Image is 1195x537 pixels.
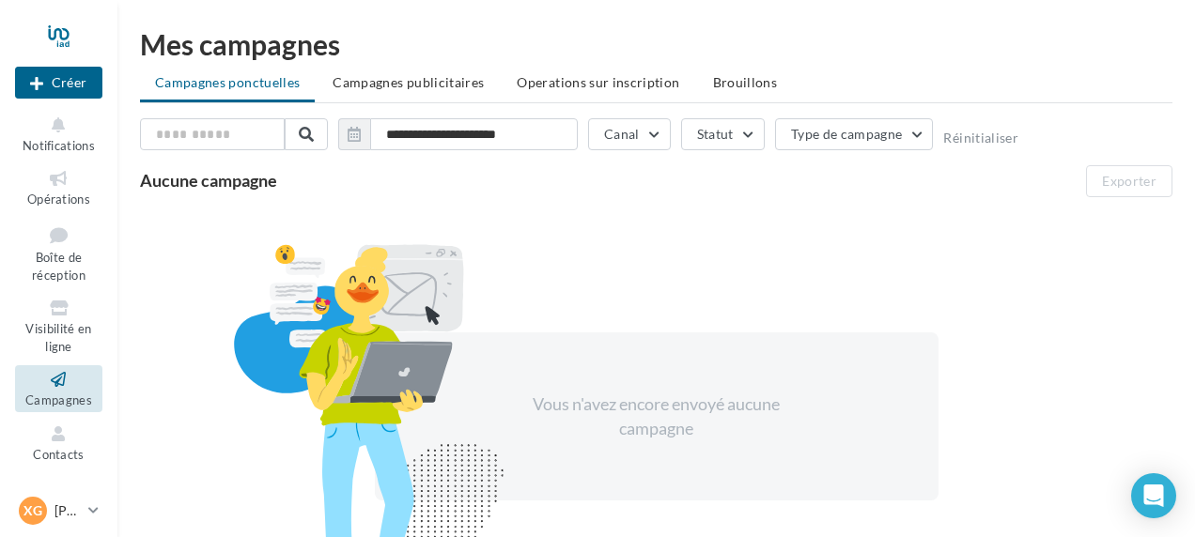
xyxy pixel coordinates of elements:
span: Opérations [27,192,90,207]
span: Brouillons [713,74,778,90]
button: Exporter [1086,165,1172,197]
a: Opérations [15,164,102,210]
span: XG [23,501,42,520]
a: Boîte de réception [15,219,102,287]
button: Type de campagne [775,118,934,150]
div: Vous n'avez encore envoyé aucune campagne [495,392,818,440]
div: Nouvelle campagne [15,67,102,99]
a: Médiathèque [15,473,102,519]
div: Mes campagnes [140,30,1172,58]
button: Canal [588,118,671,150]
span: Aucune campagne [140,170,277,191]
a: XG [PERSON_NAME] [15,493,102,529]
div: Open Intercom Messenger [1131,473,1176,518]
button: Notifications [15,111,102,157]
button: Créer [15,67,102,99]
button: Réinitialiser [943,130,1018,146]
span: Campagnes publicitaires [333,74,484,90]
button: Statut [681,118,765,150]
span: Contacts [33,447,85,462]
span: Campagnes [25,392,92,407]
span: Boîte de réception [32,250,85,283]
a: Visibilité en ligne [15,294,102,358]
p: [PERSON_NAME] [54,501,81,520]
a: Campagnes [15,365,102,411]
span: Visibilité en ligne [25,321,91,354]
span: Operations sur inscription [517,74,679,90]
a: Contacts [15,420,102,466]
span: Notifications [23,138,95,153]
